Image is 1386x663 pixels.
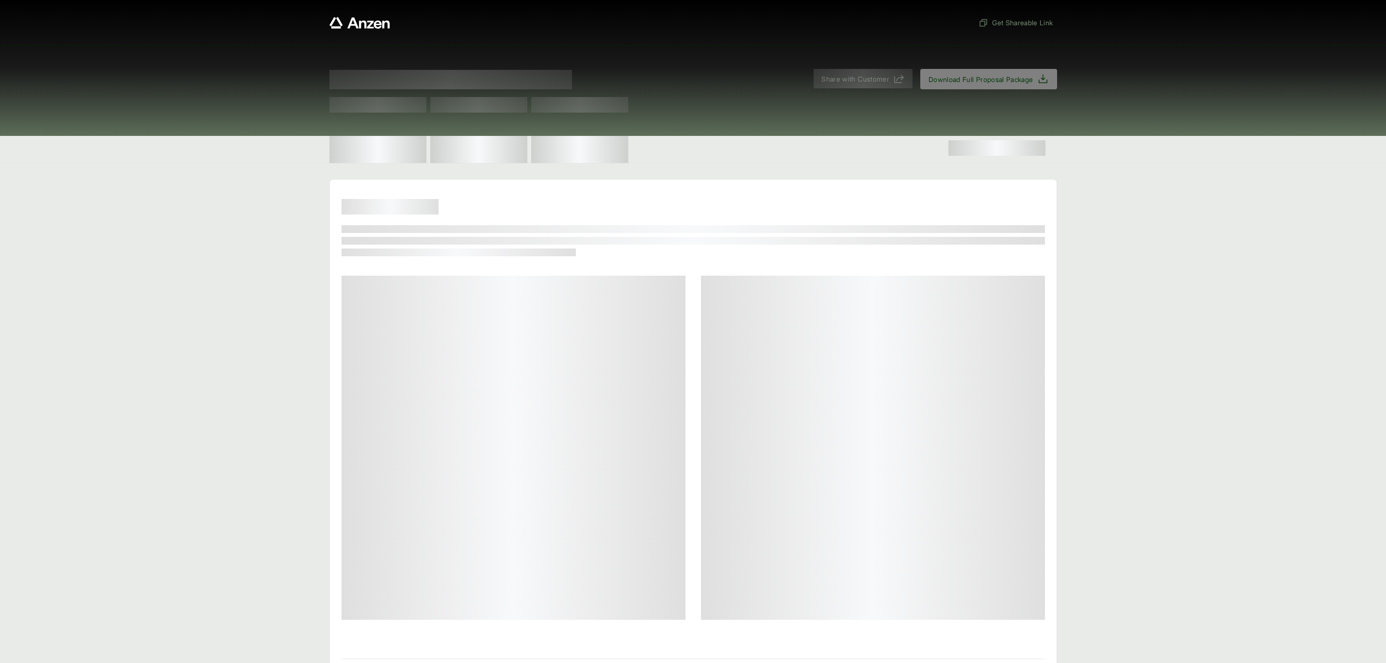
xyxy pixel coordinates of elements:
span: Test [430,97,527,113]
span: Test [329,97,426,113]
span: Test [531,97,628,113]
span: Share with Customer [821,74,889,84]
span: Get Shareable Link [978,17,1053,28]
span: Proposal for [329,70,572,89]
a: Anzen website [329,17,390,29]
button: Get Shareable Link [975,14,1057,32]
